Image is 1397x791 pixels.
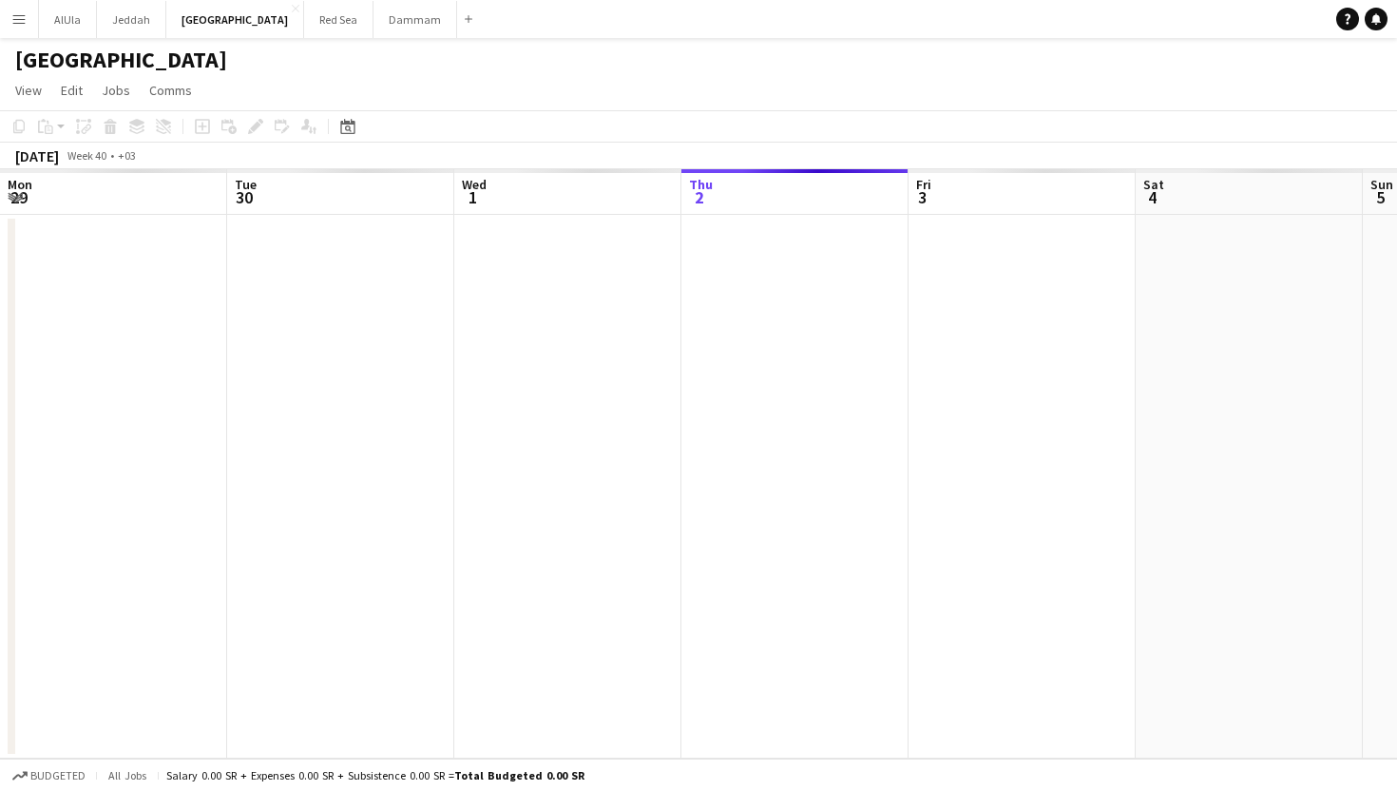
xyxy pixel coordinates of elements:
[459,186,487,208] span: 1
[30,769,86,782] span: Budgeted
[10,765,88,786] button: Budgeted
[166,1,304,38] button: [GEOGRAPHIC_DATA]
[142,78,200,103] a: Comms
[8,176,32,193] span: Mon
[8,78,49,103] a: View
[5,186,32,208] span: 29
[118,148,136,163] div: +03
[686,186,713,208] span: 2
[232,186,257,208] span: 30
[689,176,713,193] span: Thu
[63,148,110,163] span: Week 40
[53,78,90,103] a: Edit
[1140,186,1164,208] span: 4
[454,768,584,782] span: Total Budgeted 0.00 SR
[462,176,487,193] span: Wed
[15,146,59,165] div: [DATE]
[913,186,931,208] span: 3
[1368,186,1393,208] span: 5
[15,82,42,99] span: View
[39,1,97,38] button: AlUla
[1143,176,1164,193] span: Sat
[304,1,373,38] button: Red Sea
[15,46,227,74] h1: [GEOGRAPHIC_DATA]
[166,768,584,782] div: Salary 0.00 SR + Expenses 0.00 SR + Subsistence 0.00 SR =
[373,1,457,38] button: Dammam
[94,78,138,103] a: Jobs
[105,768,150,782] span: All jobs
[149,82,192,99] span: Comms
[61,82,83,99] span: Edit
[102,82,130,99] span: Jobs
[97,1,166,38] button: Jeddah
[1370,176,1393,193] span: Sun
[916,176,931,193] span: Fri
[235,176,257,193] span: Tue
